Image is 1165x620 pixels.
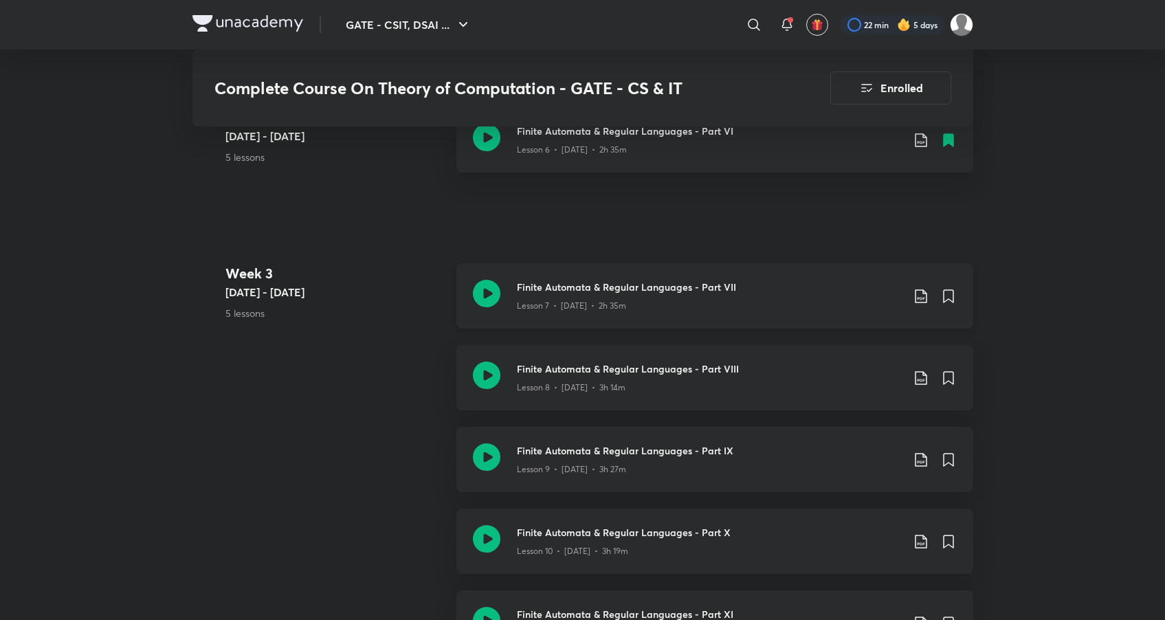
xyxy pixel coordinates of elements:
h3: Finite Automata & Regular Languages - Part IX [517,443,902,458]
img: Mayank Prakash [950,13,973,36]
a: Finite Automata & Regular Languages - Part XLesson 10 • [DATE] • 3h 19m [456,509,973,590]
button: avatar [806,14,828,36]
p: Lesson 7 • [DATE] • 2h 35m [517,300,626,312]
h3: Finite Automata & Regular Languages - Part VI [517,124,902,138]
h3: Finite Automata & Regular Languages - Part VIII [517,362,902,376]
p: Lesson 8 • [DATE] • 3h 14m [517,381,625,394]
h3: Finite Automata & Regular Languages - Part X [517,525,902,540]
h5: [DATE] - [DATE] [225,128,445,144]
a: Finite Automata & Regular Languages - Part VIIILesson 8 • [DATE] • 3h 14m [456,345,973,427]
p: Lesson 10 • [DATE] • 3h 19m [517,545,628,557]
button: GATE - CSIT, DSAI ... [337,11,480,38]
h5: [DATE] - [DATE] [225,284,445,300]
button: Enrolled [830,71,951,104]
h4: Week 3 [225,263,445,284]
h3: Complete Course On Theory of Computation - GATE - CS & IT [214,78,753,98]
a: Finite Automata & Regular Languages - Part VIILesson 7 • [DATE] • 2h 35m [456,263,973,345]
p: 5 lessons [225,150,445,164]
p: Lesson 6 • [DATE] • 2h 35m [517,144,627,156]
p: Lesson 9 • [DATE] • 3h 27m [517,463,626,476]
p: 5 lessons [225,306,445,320]
a: Finite Automata & Regular Languages - Part VILesson 6 • [DATE] • 2h 35m [456,107,973,189]
a: Company Logo [192,15,303,35]
a: Finite Automata & Regular Languages - Part IXLesson 9 • [DATE] • 3h 27m [456,427,973,509]
img: Company Logo [192,15,303,32]
img: avatar [811,19,823,31]
img: streak [897,18,911,32]
h3: Finite Automata & Regular Languages - Part VII [517,280,902,294]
